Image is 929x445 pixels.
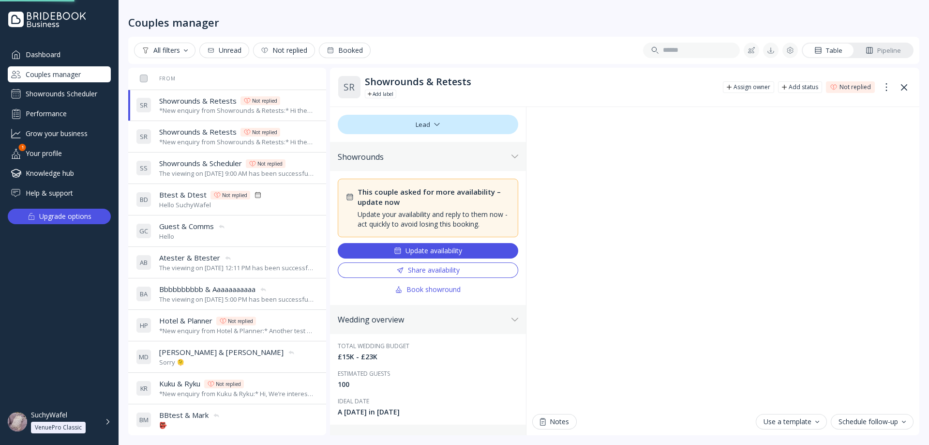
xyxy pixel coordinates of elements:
[159,410,209,420] span: BBtest & Mark
[216,380,241,388] div: Not replied
[396,266,460,274] div: Share availability
[19,144,26,151] div: 1
[142,46,188,54] div: All filters
[136,192,151,207] div: B D
[136,318,151,333] div: H P
[8,412,27,431] img: dpr=1,fit=cover,g=face,w=48,h=48
[814,46,842,55] div: Table
[866,46,901,55] div: Pipeline
[159,96,237,106] span: Showrounds & Retests
[358,210,510,229] div: Update your availability and reply to them now - act quickly to avoid losing this booking.
[394,247,462,255] div: Update availability
[8,165,111,181] div: Knowledge hub
[159,316,212,326] span: Hotel & Planner
[35,424,82,431] div: VenuePro Classic
[532,107,914,408] iframe: Chat
[8,86,111,102] a: Showrounds Scheduler
[789,83,818,91] div: Add status
[338,152,508,162] div: Showrounds
[338,262,518,278] button: Share availability
[207,46,241,54] div: Unread
[338,243,518,259] button: Update availability
[159,200,262,210] div: Hello SuchyWafel
[358,187,510,208] div: This couple asked for more availability – update now
[159,389,315,399] div: *New enquiry from Kuku & Ryku:* Hi, We’re interested in your venue for our wedding! We would like...
[338,315,508,324] div: Wedding overview
[327,46,363,54] div: Booked
[159,347,284,357] span: [PERSON_NAME] & [PERSON_NAME]
[136,129,151,144] div: S R
[159,379,200,389] span: Kuku & Ryku
[159,169,315,178] div: The viewing on [DATE] 9:00 AM has been successfully cancelled by SuchyWafel.
[39,210,91,223] div: Upgrade options
[338,397,518,405] div: Ideal date
[136,160,151,176] div: S S
[338,76,361,99] div: S R
[134,43,195,58] button: All filters
[831,414,914,430] button: Schedule follow-up
[395,286,461,293] div: Book showround
[257,160,283,168] div: Not replied
[8,125,111,141] a: Grow your business
[222,191,247,199] div: Not replied
[159,232,225,241] div: Hello
[136,412,151,428] div: B M
[8,66,111,82] a: Couples manager
[8,145,111,161] a: Your profile1
[8,209,111,224] button: Upgrade options
[136,286,151,302] div: B A
[756,414,827,430] button: Use a template
[252,97,277,105] div: Not replied
[136,255,151,270] div: A B
[228,317,253,325] div: Not replied
[159,253,220,263] span: Atester & Btester
[8,106,111,122] a: Performance
[199,43,249,58] button: Unread
[136,381,151,396] div: K R
[734,83,770,91] div: Assign owner
[338,435,508,445] div: Contact details
[532,414,577,430] button: Notes
[373,90,393,98] div: Add label
[159,263,315,273] div: The viewing on [DATE] 12:11 PM has been successfully cancelled by SuchyWafel.
[159,358,295,367] div: Sorry 🫠
[159,190,207,200] span: Btest & Dtest
[159,326,315,336] div: *New enquiry from Hotel & Planner:* Another test message *They're interested in receiving the fol...
[365,76,715,88] div: Showrounds & Retests
[159,158,242,169] span: Showrounds & Scheduler
[159,127,237,137] span: Showrounds & Retests
[338,407,518,417] div: A [DATE] in [DATE]
[839,83,871,91] div: Not replied
[253,43,315,58] button: Not replied
[319,43,371,58] button: Booked
[8,46,111,62] a: Dashboard
[159,421,220,430] div: 👺
[338,342,518,350] div: Total wedding budget
[31,411,67,419] div: SuchyWafel
[136,349,151,365] div: M D
[764,418,819,426] div: Use a template
[128,15,219,29] div: Couples manager
[159,295,315,304] div: The viewing on [DATE] 5:00 PM has been successfully cancelled by SuchyWafel.
[252,128,277,136] div: Not replied
[338,115,518,134] div: Lead
[540,418,569,426] div: Notes
[136,97,151,113] div: S R
[159,138,315,147] div: *New enquiry from Showrounds & Retests:* Hi there! We were hoping to use the Bridebook calendar t...
[839,418,906,426] div: Schedule follow-up
[8,185,111,201] a: Help & support
[338,380,518,389] div: 100
[159,284,255,294] span: Bbbbbbbbbb & Aaaaaaaaaaa
[338,352,518,362] div: £15K - £23K
[338,282,518,297] button: Book showround
[261,46,307,54] div: Not replied
[338,369,518,378] div: Estimated guests
[159,106,315,115] div: *New enquiry from Showrounds & Retests:* Hi there! We were hoping to use the Bridebook calendar t...
[159,221,214,231] span: Guest & Comms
